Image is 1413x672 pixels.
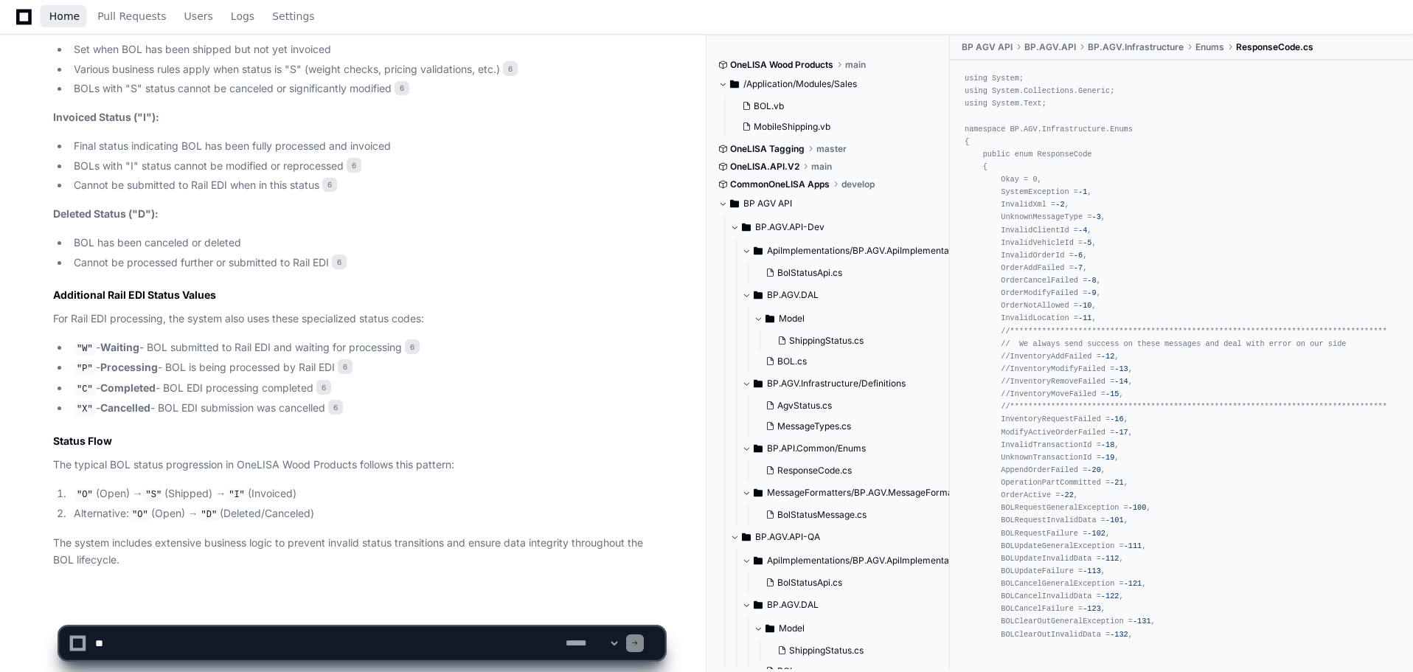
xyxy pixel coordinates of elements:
span: 6 [316,380,331,395]
span: OneLISA Tagging [730,143,805,155]
svg: Directory [742,218,751,236]
svg: Directory [754,440,763,457]
strong: Waiting [100,341,139,353]
span: 6 [322,178,337,193]
li: - - BOL is being processed by Rail EDI [69,359,664,377]
li: - - BOL submitted to Rail EDI and waiting for processing [69,339,664,357]
span: BolStatusApi.cs [777,577,842,589]
button: MessageTypes.cs [760,416,954,437]
span: BOL.vb [754,100,784,112]
span: -19 [1101,453,1114,462]
span: BP.AGV.DAL [767,599,819,611]
button: MobileShipping.vb [736,117,930,137]
strong: Deleted Status ("D"): [53,207,159,220]
span: BP.AGV.Infrastructure [1088,41,1184,53]
span: 6 [328,400,343,415]
span: -18 [1101,440,1114,449]
li: Various business rules apply when status is "S" (weight checks, pricing validations, etc.) [69,61,664,78]
button: /Application/Modules/Sales [718,72,939,96]
span: -101 [1105,516,1124,524]
button: ApiImplementations/BP.AGV.ApiImplementation.Base [742,239,962,263]
svg: Directory [754,596,763,614]
li: Set when BOL has been shipped but not yet invoiced [69,41,664,58]
p: For Rail EDI processing, the system also uses these specialized status codes: [53,311,664,328]
span: 6 [395,81,409,96]
li: - - BOL EDI submission was cancelled [69,400,664,418]
h2: Additional Rail EDI Status Values [53,288,664,302]
button: BP.AGV.API-Dev [730,215,951,239]
span: -7 [1074,263,1083,272]
svg: Directory [754,286,763,304]
code: "S" [143,488,165,502]
span: 6 [338,359,353,374]
span: -113 [1083,567,1101,575]
li: BOLs with "S" status cannot be canceled or significantly modified [69,80,664,97]
span: BP.AGV.DAL [767,289,819,301]
li: (Open) → (Shipped) → (Invoiced) [69,485,664,503]
code: "O" [74,488,96,502]
span: 6 [347,158,361,173]
svg: Directory [742,528,751,546]
span: ApiImplementations/BP.AGV.ApiImplementation.Base [767,245,962,257]
span: -122 [1101,592,1119,600]
span: -100 [1128,503,1147,512]
span: -16 [1110,415,1123,423]
span: develop [841,179,875,190]
span: MessageTypes.cs [777,420,851,432]
code: "D" [198,508,221,522]
button: BolStatusApi.cs [760,572,954,593]
span: BP AGV API [743,198,792,209]
span: Model [779,313,805,325]
span: -12 [1101,352,1114,361]
span: OneLISA Wood Products [730,59,833,71]
svg: Directory [765,310,774,328]
li: Alternative: (Open) → (Deleted/Canceled) [69,505,664,523]
span: ApiImplementations/BP.AGV.ApiImplementation.Base [767,555,962,567]
span: -15 [1105,389,1119,398]
span: Home [49,12,80,21]
button: BP.AGV.DAL [742,593,962,617]
svg: Directory [754,375,763,392]
button: BolStatusMessage.cs [760,505,954,525]
button: MessageFormatters/BP.AGV.MessageFormatter.Base/Messages [742,481,962,505]
span: MobileShipping.vb [754,121,830,133]
strong: Cancelled [100,401,150,414]
span: -11 [1078,314,1091,322]
strong: Invoiced Status ("I"): [53,111,159,123]
span: Users [184,12,213,21]
strong: Completed [100,381,156,394]
span: -3 [1092,212,1101,221]
span: BP.AGV.API-Dev [755,221,824,233]
span: BolStatusApi.cs [777,267,842,279]
span: BP.AGV.Infrastructure/Definitions [767,378,906,389]
span: BP.AGV.API-QA [755,531,820,543]
span: OneLISA.API.V2 [730,161,799,173]
span: ResponseCode.cs [1236,41,1313,53]
span: master [816,143,847,155]
code: "C" [74,383,96,396]
button: BOL.vb [736,96,930,117]
button: BolStatusApi.cs [760,263,954,283]
span: BolStatusMessage.cs [777,509,867,521]
code: "W" [74,342,96,356]
span: BP.API.Common/Enums [767,443,866,454]
span: Settings [272,12,314,21]
strong: Processing [100,361,158,373]
button: BOL.cs [760,351,954,372]
span: -121 [1124,579,1142,588]
span: 6 [503,61,518,76]
button: BP.AGV.DAL [742,283,962,307]
span: MessageFormatters/BP.AGV.MessageFormatter.Base/Messages [767,487,962,499]
span: -111 [1124,541,1142,550]
span: BOL.cs [777,356,807,367]
svg: Directory [730,195,739,212]
code: "O" [129,508,151,522]
button: BP.AGV.Infrastructure/Definitions [742,372,962,395]
span: ShippingStatus.cs [789,335,864,347]
code: "I" [226,488,248,502]
span: -8 [1087,276,1096,285]
span: -9 [1087,288,1096,297]
button: ShippingStatus.cs [771,330,954,351]
span: -22 [1060,491,1073,499]
span: -1 [1078,187,1087,196]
